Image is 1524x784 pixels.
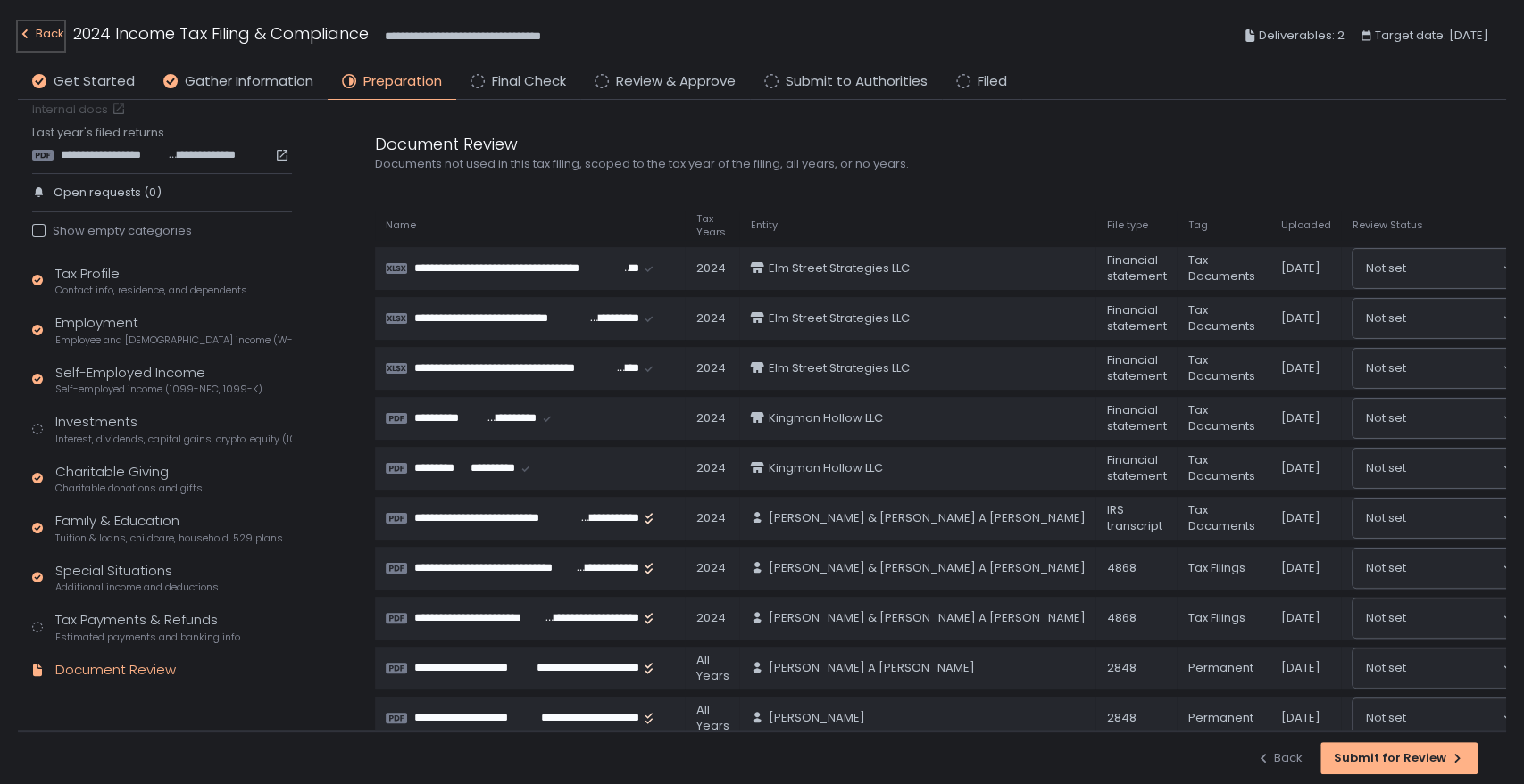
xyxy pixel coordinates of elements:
[363,71,442,92] span: Preparation
[1405,409,1501,427] input: Search for option
[1280,310,1320,326] span: [DATE]
[1280,610,1320,626] span: [DATE]
[1280,510,1320,526] span: [DATE]
[1365,260,1405,277] span: Not set
[1353,499,1522,538] div: Search for option
[1353,549,1522,588] div: Search for option
[54,185,162,201] span: Open requests (0)
[1365,509,1405,527] span: Not set
[1405,309,1501,327] input: Search for option
[1106,219,1147,232] span: File type
[55,561,219,595] div: Special Situations
[1280,219,1330,232] span: Uploaded
[32,102,129,118] a: Internal docs
[1365,459,1405,477] span: Not set
[55,363,262,397] div: Self-Employed Income
[1352,219,1422,232] span: Review Status
[750,219,777,232] span: Entity
[786,71,928,92] span: Submit to Authorities
[55,631,240,644] span: Estimated payments and banking info
[1280,560,1320,576] span: [DATE]
[768,460,882,476] span: Kingman Hollow LLC
[1353,698,1522,738] div: Search for option
[1365,359,1405,377] span: Not set
[55,412,292,446] div: Investments
[55,383,262,396] span: Self-employed income (1099-NEC, 1099-K)
[55,482,203,495] span: Charitable donations and gifts
[55,610,240,644] div: Tax Payments & Refunds
[1353,449,1522,488] div: Search for option
[695,212,729,239] span: Tax Years
[54,71,135,92] span: Get Started
[1256,742,1303,774] button: Back
[1353,399,1522,438] div: Search for option
[1365,709,1405,727] span: Not set
[768,260,909,276] span: Elm Street Strategies LLC
[1280,410,1320,426] span: [DATE]
[32,125,292,162] div: Last year's filed returns
[1353,349,1522,388] div: Search for option
[1405,609,1501,627] input: Search for option
[1280,710,1320,726] span: [DATE]
[1280,260,1320,276] span: [DATE]
[1405,659,1501,677] input: Search for option
[55,462,203,496] div: Charitable Giving
[1375,25,1488,46] span: Target date: [DATE]
[55,334,292,347] span: Employee and [DEMOGRAPHIC_DATA] income (W-2s)
[492,71,566,92] span: Final Check
[73,21,369,45] h1: 2024 Income Tax Filing & Compliance
[1353,648,1522,688] div: Search for option
[18,23,64,45] div: Back
[1365,659,1405,677] span: Not set
[768,560,1085,576] span: [PERSON_NAME] & [PERSON_NAME] A [PERSON_NAME]
[1405,359,1501,377] input: Search for option
[55,284,247,297] span: Contact info, residence, and dependents
[1280,660,1320,676] span: [DATE]
[55,433,292,446] span: Interest, dividends, capital gains, crypto, equity (1099s, K-1s)
[768,660,974,676] span: [PERSON_NAME] A [PERSON_NAME]
[1365,409,1405,427] span: Not set
[1353,598,1522,638] div: Search for option
[1280,460,1320,476] span: [DATE]
[55,264,247,298] div: Tax Profile
[1256,750,1303,766] div: Back
[1365,609,1405,627] span: Not set
[768,710,864,726] span: [PERSON_NAME]
[375,156,1232,172] div: Documents not used in this tax filing, scoped to the tax year of the filing, all years, or no years.
[1405,260,1501,277] input: Search for option
[768,360,909,376] span: Elm Street Strategies LLC
[1259,25,1345,46] span: Deliverables: 2
[1334,750,1464,766] div: Submit for Review
[1353,249,1522,288] div: Search for option
[386,219,416,232] span: Name
[55,511,283,545] div: Family & Education
[1187,219,1207,232] span: Tag
[768,310,909,326] span: Elm Street Strategies LLC
[1405,559,1501,577] input: Search for option
[55,581,219,594] span: Additional income and deductions
[1405,459,1501,477] input: Search for option
[18,21,64,51] button: Back
[185,71,313,92] span: Gather Information
[616,71,736,92] span: Review & Approve
[1365,559,1405,577] span: Not set
[1280,360,1320,376] span: [DATE]
[1405,509,1501,527] input: Search for option
[1320,742,1478,774] button: Submit for Review
[1405,709,1501,727] input: Search for option
[55,660,176,681] div: Document Review
[768,610,1085,626] span: [PERSON_NAME] & [PERSON_NAME] A [PERSON_NAME]
[55,532,283,545] span: Tuition & loans, childcare, household, 529 plans
[978,71,1007,92] span: Filed
[1365,309,1405,327] span: Not set
[768,410,882,426] span: Kingman Hollow LLC
[55,313,292,347] div: Employment
[768,510,1085,526] span: [PERSON_NAME] & [PERSON_NAME] A [PERSON_NAME]
[1353,299,1522,338] div: Search for option
[375,132,1232,156] div: Document Review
